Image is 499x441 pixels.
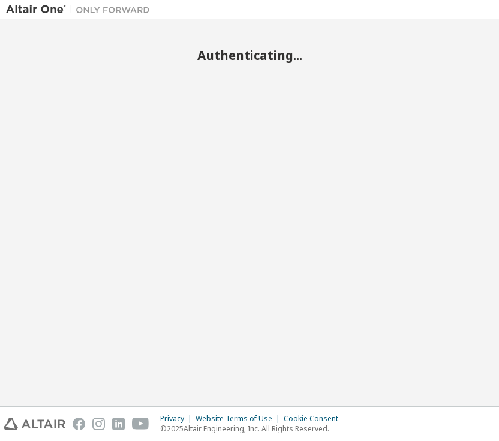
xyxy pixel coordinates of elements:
[284,414,345,424] div: Cookie Consent
[4,418,65,430] img: altair_logo.svg
[160,414,196,424] div: Privacy
[73,418,85,430] img: facebook.svg
[112,418,125,430] img: linkedin.svg
[6,47,493,63] h2: Authenticating...
[132,418,149,430] img: youtube.svg
[6,4,156,16] img: Altair One
[160,424,345,434] p: © 2025 Altair Engineering, Inc. All Rights Reserved.
[196,414,284,424] div: Website Terms of Use
[92,418,105,430] img: instagram.svg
